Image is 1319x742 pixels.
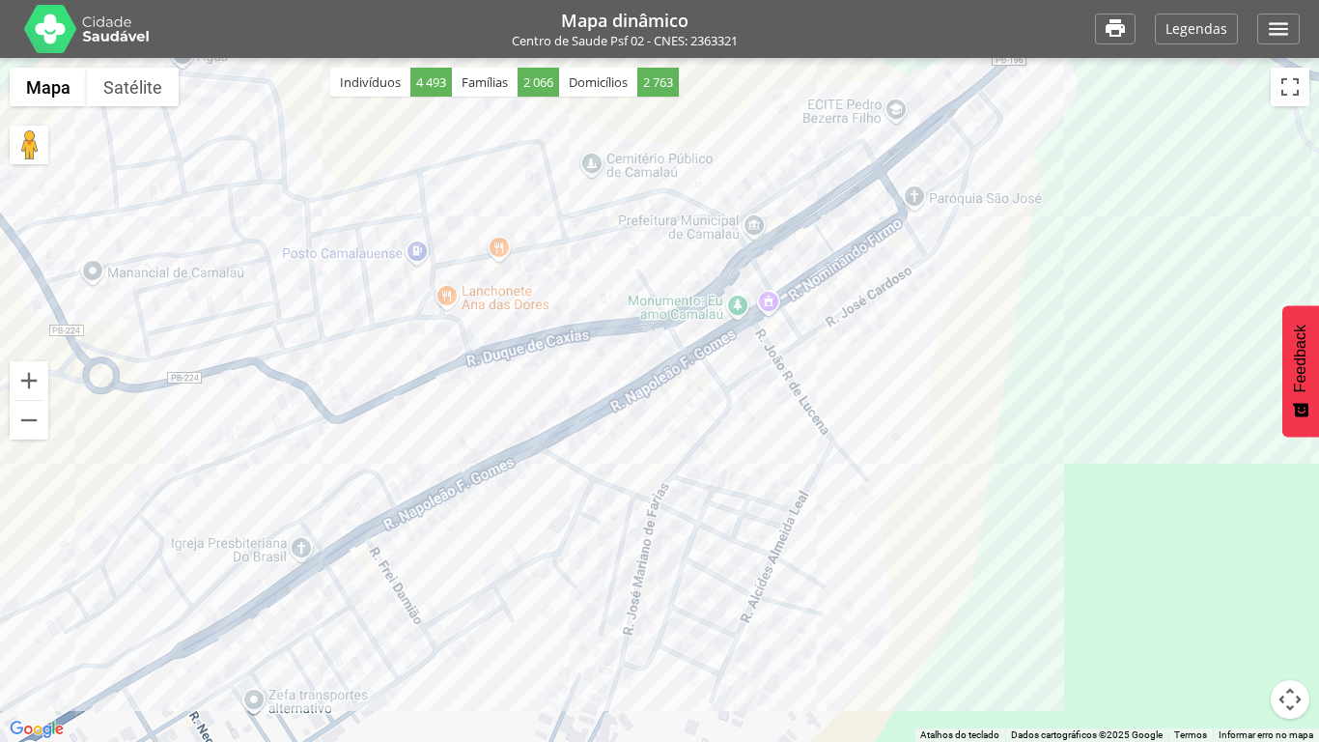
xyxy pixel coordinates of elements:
[330,68,679,97] div: Indivíduos Famílias Domicílios
[1104,16,1127,42] i: Imprimir
[1165,22,1227,36] p: Legendas
[1174,729,1207,740] a: Termos (abre em uma nova guia)
[1292,325,1309,392] span: Feedback
[10,401,48,440] button: Diminuir o zoom
[410,68,452,97] span: 4 493
[5,717,69,742] a: Abrir esta área no Google Maps (abre uma nova janela)
[1011,729,1163,740] span: Dados cartográficos ©2025 Google
[920,728,999,742] button: Atalhos do teclado
[10,126,48,164] button: Arraste o Pegman até o mapa para abrir o Street View
[174,35,1076,47] p: Centro de Saude Psf 02 - CNES: 2363321
[10,68,87,106] button: Mostrar mapa de ruas
[174,12,1076,29] h1: Mapa dinâmico
[10,361,48,400] button: Aumentar o zoom
[637,68,679,97] span: 2 763
[87,68,179,106] button: Mostrar imagens de satélite
[1219,729,1313,740] a: Informar erro no mapa
[1282,305,1319,437] button: Feedback - Mostrar pesquisa
[518,68,559,97] span: 2 066
[1271,680,1309,719] button: Controles da câmera no mapa
[1271,68,1309,106] button: Ativar a visualização em tela cheia
[5,717,69,742] img: Google
[1266,16,1291,42] i: 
